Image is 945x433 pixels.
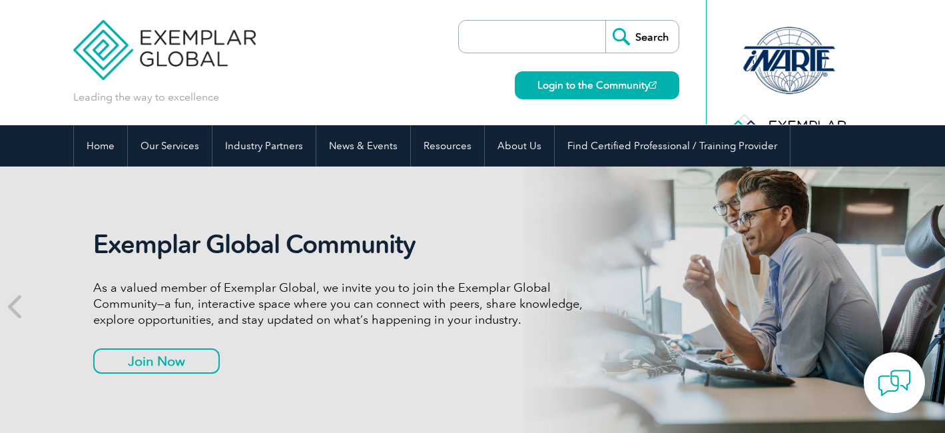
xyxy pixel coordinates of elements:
[649,81,657,89] img: open_square.png
[93,229,593,260] h2: Exemplar Global Community
[212,125,316,167] a: Industry Partners
[128,125,212,167] a: Our Services
[515,71,679,99] a: Login to the Community
[555,125,790,167] a: Find Certified Professional / Training Provider
[878,366,911,400] img: contact-chat.png
[605,21,679,53] input: Search
[411,125,484,167] a: Resources
[93,280,593,328] p: As a valued member of Exemplar Global, we invite you to join the Exemplar Global Community—a fun,...
[485,125,554,167] a: About Us
[74,125,127,167] a: Home
[73,90,219,105] p: Leading the way to excellence
[316,125,410,167] a: News & Events
[93,348,220,374] a: Join Now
